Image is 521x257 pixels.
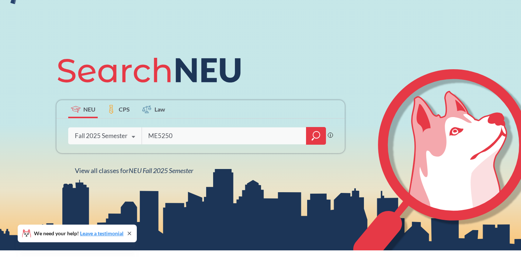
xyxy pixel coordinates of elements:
div: magnifying glass [306,127,326,145]
span: NEU [83,105,95,113]
div: Fall 2025 Semester [75,132,128,140]
a: Leave a testimonial [80,230,124,236]
svg: magnifying glass [312,131,320,141]
span: We need your help! [34,231,124,236]
span: Law [154,105,165,113]
span: View all classes for [75,166,193,175]
span: NEU Fall 2025 Semester [129,166,193,175]
span: CPS [119,105,130,113]
input: Class, professor, course number, "phrase" [147,128,301,144]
